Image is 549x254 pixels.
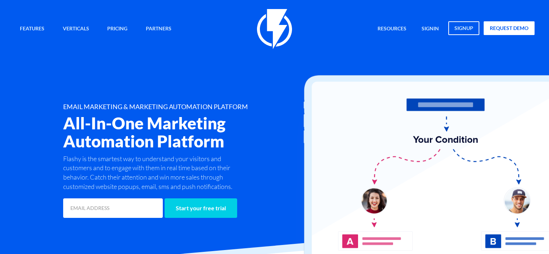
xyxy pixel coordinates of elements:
[63,154,247,191] p: Flashy is the smartest way to understand your visitors and customers and to engage with them in r...
[484,21,535,35] a: request demo
[57,21,95,37] a: Verticals
[63,198,163,218] input: EMAIL ADDRESS
[448,21,479,35] a: signup
[102,21,133,37] a: Pricing
[63,114,313,150] h2: All-In-One Marketing Automation Platform
[14,21,50,37] a: Features
[416,21,444,37] a: signin
[140,21,177,37] a: Partners
[63,103,313,111] h1: EMAIL MARKETING & MARKETING AUTOMATION PLATFORM
[165,198,237,218] input: Start your free trial
[372,21,412,37] a: Resources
